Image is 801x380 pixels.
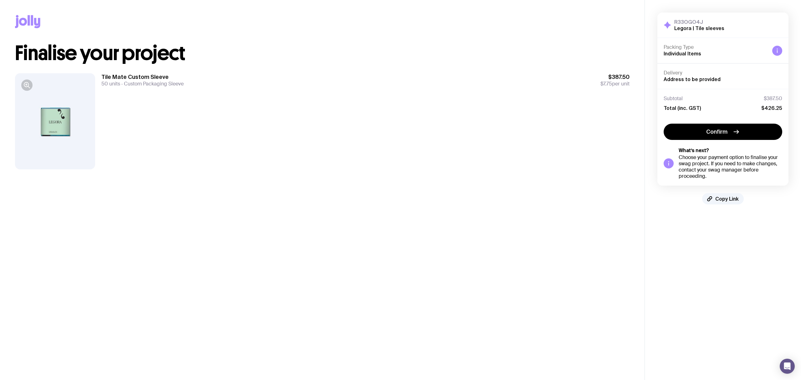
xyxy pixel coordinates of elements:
[664,44,767,50] h4: Packing Type
[664,76,721,82] span: Address to be provided
[761,105,782,111] span: $426.25
[674,25,724,31] h2: Legora | Tile sleeves
[664,124,782,140] button: Confirm
[15,43,630,63] h1: Finalise your project
[764,95,782,102] span: $387.50
[674,19,724,25] h3: R33OGO4J
[715,196,739,202] span: Copy Link
[702,193,744,204] button: Copy Link
[120,80,184,87] span: Custom Packaging Sleeve
[600,81,630,87] span: per unit
[679,147,782,154] h5: What’s next?
[101,73,184,81] h3: Tile Mate Custom Sleeve
[664,95,683,102] span: Subtotal
[706,128,727,136] span: Confirm
[664,105,701,111] span: Total (inc. GST)
[664,51,701,56] span: Individual Items
[600,73,630,81] span: $387.50
[780,359,795,374] div: Open Intercom Messenger
[679,154,782,179] div: Choose your payment option to finalise your swag project. If you need to make changes, contact yo...
[101,80,120,87] span: 50 units
[664,70,782,76] h4: Delivery
[600,80,612,87] span: $7.75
